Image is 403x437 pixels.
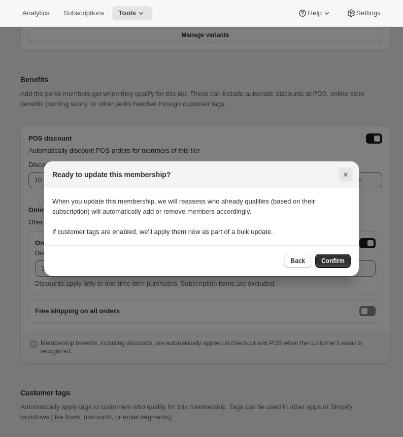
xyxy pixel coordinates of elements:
[52,196,351,217] p: When you update this membership, we will reassess who already qualifies (based on their subscript...
[291,6,338,20] button: Help
[284,254,311,268] button: Back
[57,6,110,20] button: Subscriptions
[356,9,381,17] span: Settings
[22,9,49,17] span: Analytics
[290,257,305,265] span: Back
[63,9,104,17] span: Subscriptions
[339,167,353,182] button: Close
[52,170,171,180] h2: Ready to update this membership?
[315,254,351,268] button: Confirm
[321,257,345,265] span: Confirm
[118,9,136,17] span: Tools
[112,6,152,20] button: Tools
[52,227,351,237] p: If customer tags are enabled, we'll apply them now as part of a bulk update.
[308,9,321,17] span: Help
[340,6,387,20] button: Settings
[16,6,55,20] button: Analytics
